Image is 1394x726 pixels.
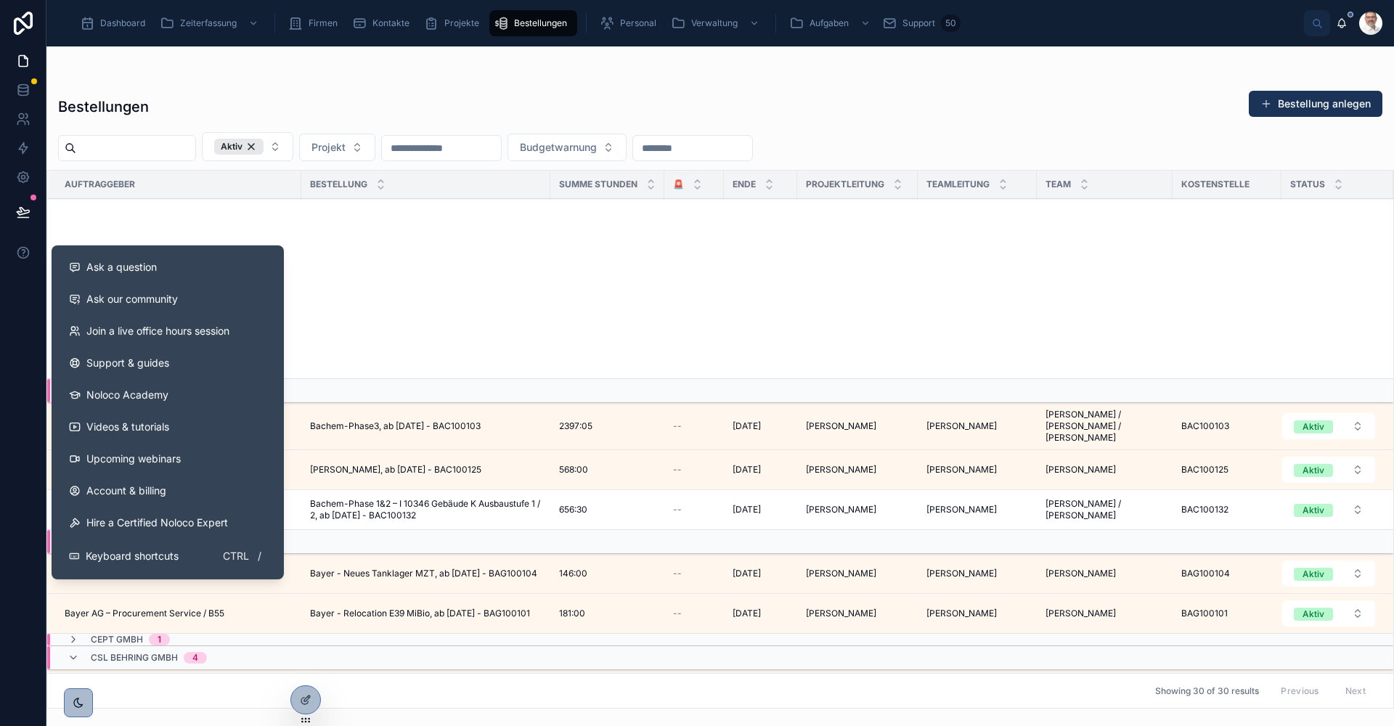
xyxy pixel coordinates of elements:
[86,484,166,498] span: Account & billing
[86,420,169,434] span: Videos & tutorials
[1281,560,1376,587] a: Select Button
[514,17,567,29] span: Bestellungen
[214,139,264,155] div: Aktiv
[57,443,278,475] a: Upcoming webinars
[667,10,767,36] a: Verwaltung
[926,179,990,190] span: Teamleitung
[1281,600,1376,627] a: Select Button
[1181,464,1228,476] span: BAC100125
[1281,412,1376,440] a: Select Button
[180,17,237,29] span: Zeiterfassung
[372,17,409,29] span: Kontakte
[310,420,481,432] span: Bachem-Phase3, ab [DATE] - BAC100103
[1155,685,1259,697] span: Showing 30 of 30 results
[733,504,788,515] a: [DATE]
[192,652,198,664] div: 4
[559,420,592,432] span: 2397:05
[733,608,761,619] span: [DATE]
[559,608,585,619] span: 181:00
[1303,608,1324,621] div: Aktiv
[926,504,997,515] span: [PERSON_NAME]
[941,15,961,32] div: 50
[1045,568,1116,579] span: [PERSON_NAME]
[86,324,229,338] span: Join a live office hours session
[733,464,788,476] a: [DATE]
[1181,420,1273,432] a: BAC100103
[310,498,542,521] a: Bachem-Phase 1&2 – I 10346 Gebäude K Ausbaustufe 1 / 2, ab [DATE] - BAC100132
[559,464,656,476] a: 568:00
[1045,409,1164,444] a: [PERSON_NAME] / [PERSON_NAME] / [PERSON_NAME]
[806,179,884,190] span: Projektleitung
[57,539,278,574] button: Keyboard shortcutsCtrl/
[310,464,542,476] a: [PERSON_NAME], ab [DATE] - BAC100125
[420,10,489,36] a: Projekte
[86,549,179,563] span: Keyboard shortcuts
[733,504,761,515] span: [DATE]
[310,608,542,619] a: Bayer - Relocation E39 MiBio, ab [DATE] - BAG100101
[1181,504,1228,515] span: BAC100132
[1181,608,1273,619] a: BAG100101
[806,420,876,432] span: [PERSON_NAME]
[673,464,682,476] span: --
[806,504,876,515] span: [PERSON_NAME]
[65,179,135,190] span: Auftraggeber
[926,608,997,619] span: [PERSON_NAME]
[806,504,909,515] a: [PERSON_NAME]
[1045,498,1164,521] span: [PERSON_NAME] / [PERSON_NAME]
[806,608,876,619] span: [PERSON_NAME]
[559,504,656,515] a: 656:30
[806,420,909,432] a: [PERSON_NAME]
[926,420,1028,432] a: [PERSON_NAME]
[214,139,264,155] button: Unselect AKTIV
[310,568,542,579] a: Bayer - Neues Tanklager MZT, ab [DATE] - BAG100104
[559,179,637,190] span: Summe Stunden
[253,550,265,562] span: /
[57,475,278,507] a: Account & billing
[1181,464,1273,476] a: BAC100125
[785,10,878,36] a: Aufgaben
[100,17,145,29] span: Dashboard
[559,568,656,579] a: 146:00
[1282,560,1375,587] button: Select Button
[158,634,161,645] div: 1
[806,568,876,579] span: [PERSON_NAME]
[311,140,346,155] span: Projekt
[1282,600,1375,627] button: Select Button
[926,504,1028,515] a: [PERSON_NAME]
[1281,456,1376,484] a: Select Button
[673,464,715,476] a: --
[1290,179,1325,190] span: Status
[57,283,278,315] a: Ask our community
[926,420,997,432] span: [PERSON_NAME]
[221,547,250,565] span: Ctrl
[1045,179,1071,190] span: Team
[878,10,965,36] a: Support50
[733,464,761,476] span: [DATE]
[86,356,169,370] span: Support & guides
[806,464,876,476] span: [PERSON_NAME]
[926,568,1028,579] a: [PERSON_NAME]
[1303,504,1324,517] div: Aktiv
[673,608,682,619] span: --
[806,464,909,476] a: [PERSON_NAME]
[733,568,788,579] a: [DATE]
[310,420,542,432] a: Bachem-Phase3, ab [DATE] - BAC100103
[489,10,577,36] a: Bestellungen
[926,608,1028,619] a: [PERSON_NAME]
[559,464,588,476] span: 568:00
[86,452,181,466] span: Upcoming webinars
[1045,608,1164,619] a: [PERSON_NAME]
[310,464,481,476] span: [PERSON_NAME], ab [DATE] - BAC100125
[806,608,909,619] a: [PERSON_NAME]
[733,420,788,432] a: [DATE]
[70,7,1304,39] div: scrollable content
[57,507,278,539] button: Hire a Certified Noloco Expert
[1181,568,1230,579] span: BAG100104
[310,179,367,190] span: Bestellung
[673,420,715,432] a: --
[1181,179,1250,190] span: Kostenstelle
[620,17,656,29] span: Personal
[1282,457,1375,483] button: Select Button
[806,568,909,579] a: [PERSON_NAME]
[65,608,293,619] a: Bayer AG – Procurement Service / B55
